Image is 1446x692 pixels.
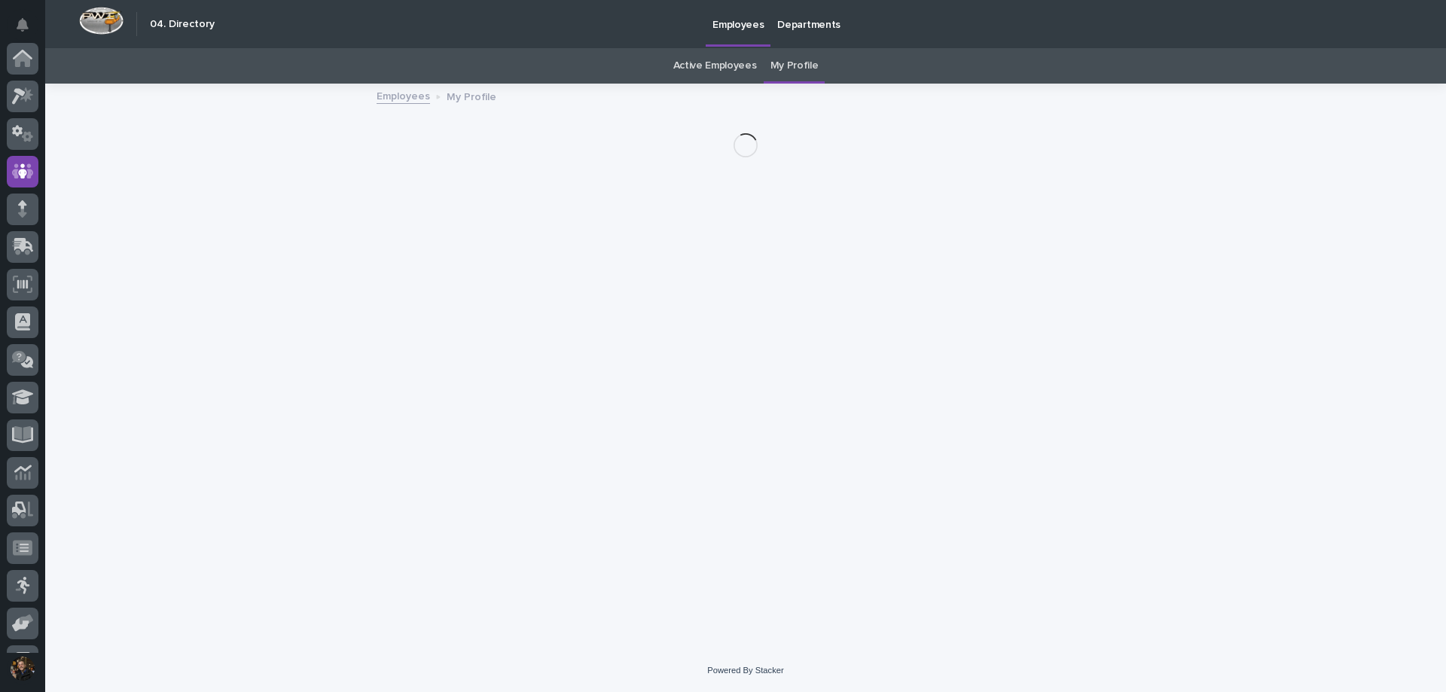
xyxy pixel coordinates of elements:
[150,18,215,31] h2: 04. Directory
[673,48,757,84] a: Active Employees
[19,18,38,42] div: Notifications
[770,48,819,84] a: My Profile
[7,9,38,41] button: Notifications
[447,87,496,104] p: My Profile
[7,653,38,684] button: users-avatar
[707,666,783,675] a: Powered By Stacker
[79,7,124,35] img: Workspace Logo
[377,87,430,104] a: Employees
